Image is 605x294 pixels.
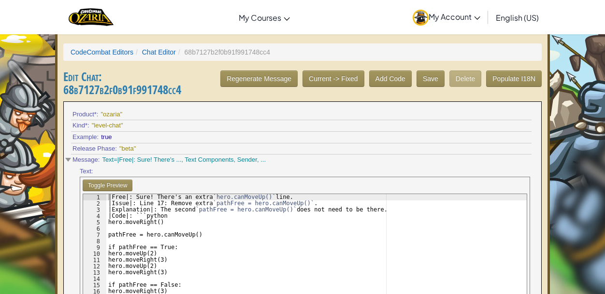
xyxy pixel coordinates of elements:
[142,48,176,56] a: Chat Editor
[83,219,106,225] div: 5
[369,70,412,87] button: Add Code
[83,282,106,288] div: 15
[234,4,295,30] a: My Courses
[176,47,270,57] li: 68b7127b2f0b91f991748cc4
[83,180,132,191] button: Toggle Preview
[496,13,539,23] span: English (US)
[72,110,98,119] span: Product*:
[413,10,429,26] img: avatar
[83,225,106,232] div: 6
[80,167,93,176] span: Text:
[83,232,106,238] div: 7
[220,70,298,87] button: Regenerate Message
[72,121,89,130] span: Kind*:
[71,48,133,56] a: CodeCombat Editors
[83,207,106,213] div: 3
[83,263,106,269] div: 12
[83,200,106,207] div: 2
[83,257,106,263] div: 11
[83,276,106,282] div: 14
[83,244,106,251] div: 9
[119,144,144,154] div: "beta"
[72,133,99,142] span: Example:
[69,7,114,27] a: Ozaria by CodeCombat logo
[63,70,542,97] h3: : 68b7127b2f0b91f991748cc4
[83,213,106,219] div: 4
[101,110,125,119] div: "ozaria"
[83,238,106,244] div: 8
[491,4,544,30] a: English (US)
[69,7,114,27] img: Home
[302,70,364,87] button: Current -> Fixed
[417,70,445,87] button: Save
[101,133,125,142] div: true
[102,155,266,165] div: Text=|Free|: Sure! There's ..., Text Components, Sender, ...
[239,13,281,23] span: My Courses
[83,251,106,257] div: 10
[83,194,106,200] div: 1
[83,269,106,276] div: 13
[486,70,542,87] button: Populate I18N
[72,144,117,154] span: Release Phase:
[429,12,480,22] span: My Account
[408,2,485,32] a: My Account
[72,155,100,165] span: Message:
[63,69,99,85] span: Edit Chat
[92,121,123,130] div: "level-chat"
